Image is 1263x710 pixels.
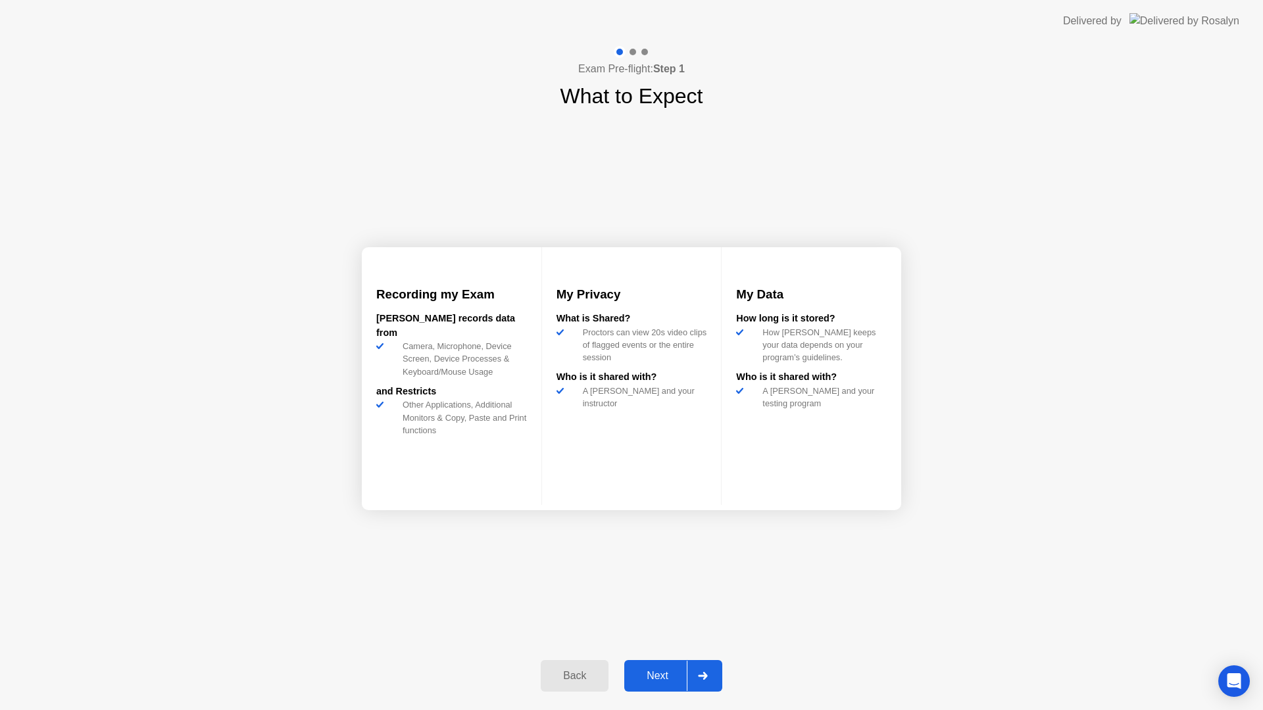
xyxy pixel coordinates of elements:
[376,285,527,304] h3: Recording my Exam
[578,385,707,410] div: A [PERSON_NAME] and your instructor
[757,326,887,364] div: How [PERSON_NAME] keeps your data depends on your program’s guidelines.
[560,80,703,112] h1: What to Expect
[736,370,887,385] div: Who is it shared with?
[578,326,707,364] div: Proctors can view 20s video clips of flagged events or the entire session
[545,670,605,682] div: Back
[757,385,887,410] div: A [PERSON_NAME] and your testing program
[1218,665,1250,697] div: Open Intercom Messenger
[557,312,707,326] div: What is Shared?
[376,312,527,340] div: [PERSON_NAME] records data from
[541,660,608,692] button: Back
[736,285,887,304] h3: My Data
[1063,13,1122,29] div: Delivered by
[624,660,722,692] button: Next
[1129,13,1239,28] img: Delivered by Rosalyn
[628,670,687,682] div: Next
[557,285,707,304] h3: My Privacy
[397,398,527,437] div: Other Applications, Additional Monitors & Copy, Paste and Print functions
[736,312,887,326] div: How long is it stored?
[557,370,707,385] div: Who is it shared with?
[578,61,685,77] h4: Exam Pre-flight:
[397,340,527,378] div: Camera, Microphone, Device Screen, Device Processes & Keyboard/Mouse Usage
[376,385,527,399] div: and Restricts
[653,63,685,74] b: Step 1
